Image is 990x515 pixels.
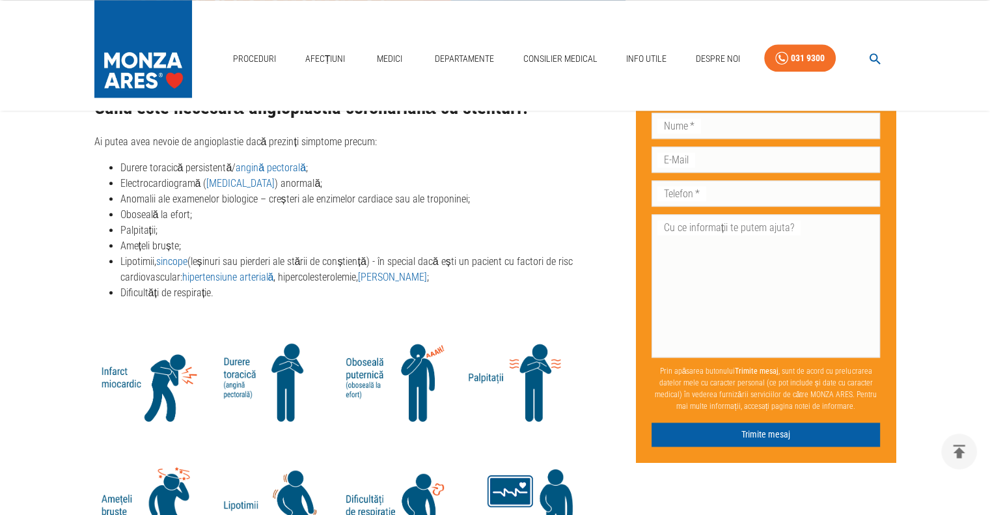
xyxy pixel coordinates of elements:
[120,223,626,238] li: Palpitații;
[358,271,427,283] a: [PERSON_NAME]
[156,255,187,268] a: sincope
[369,46,411,72] a: Medici
[338,327,461,429] img: Oboseala la efort
[94,134,626,150] p: Ai putea avea nevoie de angioplastie dacă prezinți simptome precum:
[517,46,602,72] a: Consilier Medical
[120,160,626,176] li: Durere toracică persistentă/ ;
[791,50,825,66] div: 031 9300
[120,285,626,301] li: Dificultăți de respirație.
[120,191,626,207] li: Anomalii ale examenelor biologice – creșteri ale enzimelor cardiace sau ale troponinei;
[621,46,672,72] a: Info Utile
[120,176,626,191] li: Electrocardiogramă ( ) anormală;
[430,46,499,72] a: Departamente
[461,327,583,429] img: Palpitatii
[94,98,626,118] h2: Când este necesară angioplastia coronariană cu stenturi?
[206,177,275,189] a: [MEDICAL_DATA]
[120,207,626,223] li: Oboseală la efort;
[94,327,217,429] img: Infarct miocardic acut
[652,361,881,418] p: Prin apăsarea butonului , sunt de acord cu prelucrarea datelor mele cu caracter personal (ce pot ...
[691,46,745,72] a: Despre Noi
[236,161,306,174] a: angină pectorală
[652,423,881,447] button: Trimite mesaj
[300,46,351,72] a: Afecțiuni
[120,238,626,254] li: Amețeli bruște;
[764,44,836,72] a: 031 9300
[735,367,778,376] b: Trimite mesaj
[216,326,338,429] img: Durere toracica
[182,271,274,283] a: hipertensiune arterială
[120,254,626,285] li: Lipotimii, (leșinuri sau pierderi ale stării de conștiență) - în special dacă ești un pacient cu ...
[941,434,977,469] button: delete
[228,46,281,72] a: Proceduri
